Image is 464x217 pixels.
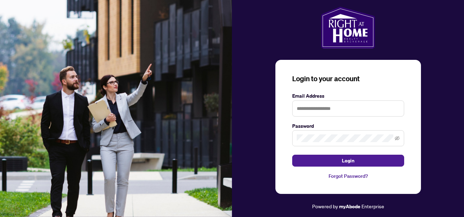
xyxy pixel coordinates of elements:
[395,136,400,141] span: eye-invisible
[292,122,404,130] label: Password
[312,203,338,209] span: Powered by
[321,7,375,49] img: ma-logo
[361,203,384,209] span: Enterprise
[292,74,404,84] h3: Login to your account
[342,155,354,166] span: Login
[292,92,404,100] label: Email Address
[292,172,404,180] a: Forgot Password?
[292,155,404,167] button: Login
[339,203,360,210] a: myAbode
